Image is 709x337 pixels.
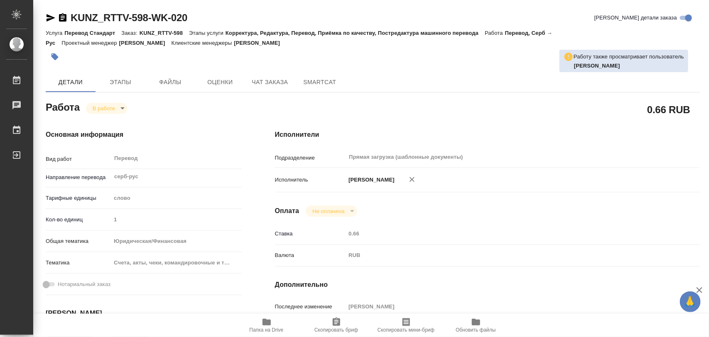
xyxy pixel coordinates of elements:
[310,208,347,215] button: Не оплачена
[111,213,241,225] input: Пустое поле
[58,13,68,23] button: Скопировать ссылку
[234,40,286,46] p: [PERSON_NAME]
[302,314,371,337] button: Скопировать бриф
[275,303,346,311] p: Последнее изменение
[46,237,111,245] p: Общая тематика
[46,259,111,267] p: Тематика
[111,256,241,270] div: Счета, акты, чеки, командировочные и таможенные документы
[46,13,56,23] button: Скопировать ссылку для ЯМессенджера
[119,40,172,46] p: [PERSON_NAME]
[226,30,485,36] p: Корректура, Редактура, Перевод, Приёмка по качеству, Постредактура машинного перевода
[346,248,664,262] div: RUB
[485,30,505,36] p: Работа
[680,291,701,312] button: 🙏
[647,102,690,116] h2: 0.66 RUB
[172,40,234,46] p: Клиентские менеджеры
[46,308,242,318] h4: [PERSON_NAME]
[275,230,346,238] p: Ставка
[200,77,240,87] span: Оценки
[111,234,241,248] div: Юридическая/Финансовая
[46,48,64,66] button: Добавить тэг
[232,314,302,337] button: Папка на Drive
[275,251,346,259] p: Валюта
[314,327,358,333] span: Скопировать бриф
[46,99,80,114] h2: Работа
[378,327,434,333] span: Скопировать мини-бриф
[346,301,664,313] input: Пустое поле
[140,30,189,36] p: KUNZ_RTTV-598
[46,173,111,182] p: Направление перевода
[90,105,118,112] button: В работе
[86,103,128,114] div: В работе
[71,12,187,23] a: KUNZ_RTTV-598-WK-020
[58,280,110,289] span: Нотариальный заказ
[150,77,190,87] span: Файлы
[275,176,346,184] p: Исполнитель
[456,327,496,333] span: Обновить файлы
[46,130,242,140] h4: Основная информация
[250,327,284,333] span: Папка на Drive
[46,155,111,163] p: Вид работ
[111,191,241,205] div: слово
[371,314,441,337] button: Скопировать мини-бриф
[403,170,421,189] button: Удалить исполнителя
[275,206,299,216] h4: Оплата
[574,62,684,70] p: Тарабановская Анастасия
[101,77,140,87] span: Этапы
[306,206,357,217] div: В работе
[189,30,226,36] p: Этапы услуги
[346,228,664,240] input: Пустое поле
[574,63,620,69] b: [PERSON_NAME]
[441,314,511,337] button: Обновить файлы
[51,77,91,87] span: Детали
[574,53,684,61] p: Работу также просматривает пользователь
[594,14,677,22] span: [PERSON_NAME] детали заказа
[46,30,64,36] p: Услуга
[275,130,700,140] h4: Исполнители
[300,77,340,87] span: SmartCat
[121,30,139,36] p: Заказ:
[250,77,290,87] span: Чат заказа
[64,30,121,36] p: Перевод Стандарт
[46,216,111,224] p: Кол-во единиц
[46,194,111,202] p: Тарифные единицы
[275,154,346,162] p: Подразделение
[275,280,700,290] h4: Дополнительно
[346,176,395,184] p: [PERSON_NAME]
[683,293,697,310] span: 🙏
[61,40,119,46] p: Проектный менеджер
